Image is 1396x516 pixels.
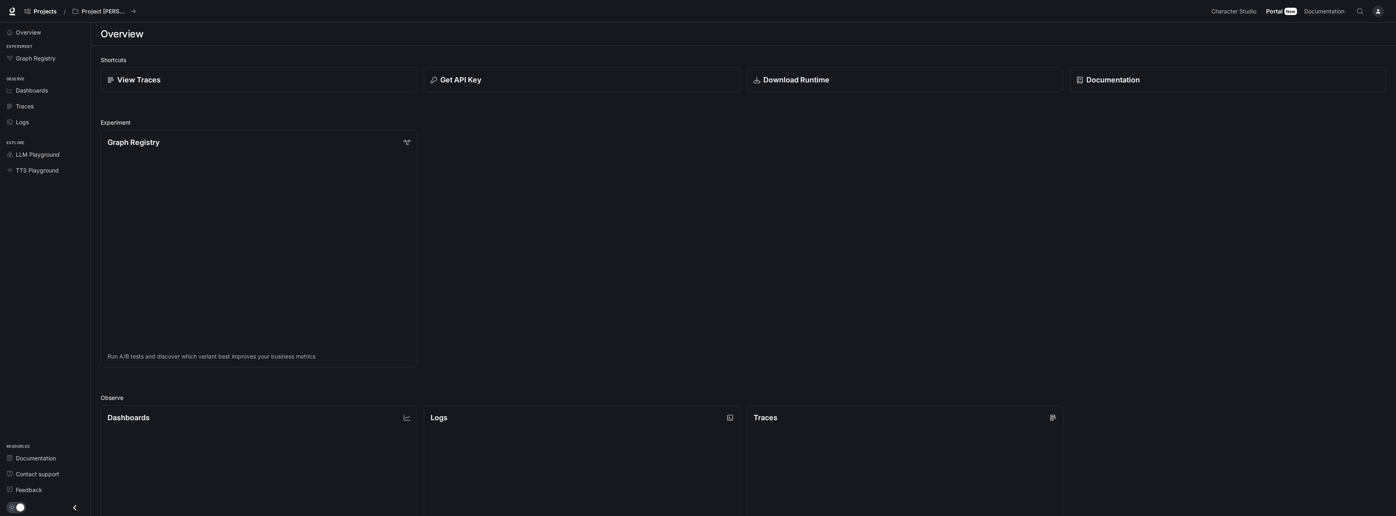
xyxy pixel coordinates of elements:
[3,51,87,65] a: Graph Registry
[1304,6,1344,17] span: Documentation
[101,118,1386,127] h2: Experiment
[1070,67,1386,92] a: Documentation
[66,499,84,516] button: Close drawer
[431,412,448,423] p: Logs
[3,115,87,129] a: Logs
[1208,3,1262,19] a: Character Studio
[440,74,481,85] p: Get API Key
[82,8,127,15] p: Project [PERSON_NAME]
[3,25,87,39] a: Overview
[101,56,1386,64] h2: Shortcuts
[101,393,1386,402] h2: Observe
[16,54,56,63] span: Graph Registry
[108,352,410,361] p: Run A/B tests and discover which variant best improves your business metrics
[101,26,143,42] h1: Overview
[16,28,41,37] span: Overview
[101,67,417,92] a: View Traces
[3,83,87,97] a: Dashboards
[747,67,1063,92] a: Download Runtime
[101,130,417,367] a: Graph RegistryRun A/B tests and discover which variant best improves your business metrics
[754,412,778,423] p: Traces
[16,86,48,95] span: Dashboards
[3,163,87,177] a: TTS Playground
[3,99,87,113] a: Traces
[1086,74,1140,85] p: Documentation
[3,467,87,481] a: Contact support
[60,7,69,16] div: /
[117,74,161,85] p: View Traces
[1301,3,1351,19] a: Documentation
[16,102,34,110] span: Traces
[16,150,60,159] span: LLM Playground
[424,67,740,92] button: Get API Key
[3,147,87,162] a: LLM Playground
[1263,3,1300,19] a: PortalNew
[21,3,60,19] a: Go to projects
[34,8,57,15] span: Projects
[3,451,87,465] a: Documentation
[69,3,140,19] button: All workspaces
[763,74,829,85] p: Download Runtime
[1284,8,1297,15] div: New
[16,454,56,462] span: Documentation
[1211,6,1256,17] span: Character Studio
[1266,6,1283,17] span: Portal
[16,118,29,126] span: Logs
[108,137,159,148] p: Graph Registry
[3,483,87,497] a: Feedback
[108,412,150,423] p: Dashboards
[16,503,24,512] span: Dark mode toggle
[16,470,59,478] span: Contact support
[1352,3,1368,19] button: Open Command Menu
[16,486,42,494] span: Feedback
[16,166,59,175] span: TTS Playground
